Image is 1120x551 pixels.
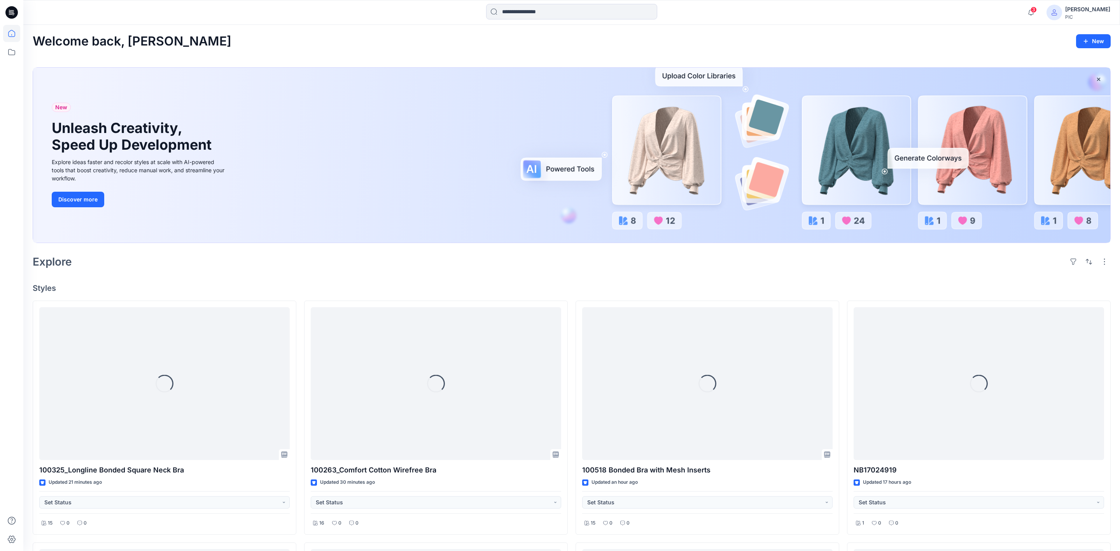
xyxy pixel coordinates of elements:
[355,519,359,527] p: 0
[1065,5,1110,14] div: [PERSON_NAME]
[609,519,612,527] p: 0
[311,465,561,476] p: 100263_Comfort Cotton Wirefree Bra
[52,192,104,207] button: Discover more
[1065,14,1110,20] div: PIC
[33,34,231,49] h2: Welcome back, [PERSON_NAME]
[52,192,227,207] a: Discover more
[320,478,375,486] p: Updated 30 minutes ago
[1031,7,1037,13] span: 3
[52,120,215,153] h1: Unleash Creativity, Speed Up Development
[878,519,881,527] p: 0
[862,519,864,527] p: 1
[591,478,638,486] p: Updated an hour ago
[39,465,290,476] p: 100325_Longline Bonded Square Neck Bra
[1076,34,1111,48] button: New
[48,519,52,527] p: 15
[338,519,341,527] p: 0
[55,103,67,112] span: New
[33,255,72,268] h2: Explore
[854,465,1104,476] p: NB17024919
[591,519,595,527] p: 15
[49,478,102,486] p: Updated 21 minutes ago
[863,478,911,486] p: Updated 17 hours ago
[84,519,87,527] p: 0
[1051,9,1057,16] svg: avatar
[66,519,70,527] p: 0
[582,465,833,476] p: 100518 Bonded Bra with Mesh Inserts
[33,283,1111,293] h4: Styles
[895,519,898,527] p: 0
[319,519,324,527] p: 16
[52,158,227,182] div: Explore ideas faster and recolor styles at scale with AI-powered tools that boost creativity, red...
[626,519,630,527] p: 0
